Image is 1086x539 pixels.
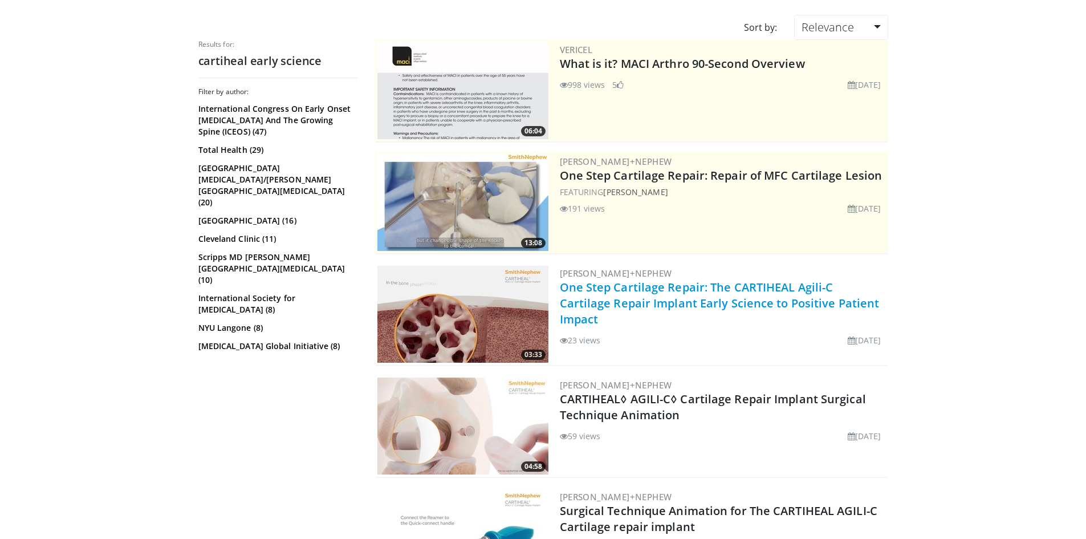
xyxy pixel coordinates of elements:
[560,202,605,214] li: 191 views
[377,266,548,363] a: 03:33
[560,379,672,391] a: [PERSON_NAME]+Nephew
[377,154,548,251] img: 304fd00c-f6f9-4ade-ab23-6f82ed6288c9.300x170_q85_crop-smart_upscale.jpg
[198,54,358,68] h2: cartiheal early science
[560,186,886,198] div: FEATURING
[560,279,880,327] a: One Step Cartilage Repair: The CARTIHEAL Agili-C Cartilage Repair Implant Early Science to Positi...
[377,42,548,139] img: aa6cc8ed-3dbf-4b6a-8d82-4a06f68b6688.300x170_q85_crop-smart_upscale.jpg
[198,341,355,352] a: [MEDICAL_DATA] Global Initiative (8)
[198,293,355,315] a: International Society for [MEDICAL_DATA] (8)
[848,79,881,91] li: [DATE]
[560,79,605,91] li: 998 views
[521,350,546,360] span: 03:33
[735,15,786,40] div: Sort by:
[198,163,355,208] a: [GEOGRAPHIC_DATA][MEDICAL_DATA]/[PERSON_NAME][GEOGRAPHIC_DATA][MEDICAL_DATA] (20)
[198,322,355,334] a: NYU Langone (8)
[560,491,672,502] a: [PERSON_NAME]+Nephew
[198,215,355,226] a: [GEOGRAPHIC_DATA] (16)
[802,19,854,35] span: Relevance
[560,156,672,167] a: [PERSON_NAME]+Nephew
[560,44,593,55] a: Vericel
[198,144,355,156] a: Total Health (29)
[198,252,355,286] a: Scripps MD [PERSON_NAME][GEOGRAPHIC_DATA][MEDICAL_DATA] (10)
[560,334,601,346] li: 23 views
[377,378,548,475] a: 04:58
[612,79,624,91] li: 5
[560,168,882,183] a: One Step Cartilage Repair: Repair of MFC Cartilage Lesion
[521,126,546,136] span: 06:04
[198,103,355,137] a: International Congress On Early Onset [MEDICAL_DATA] And The Growing Spine (ICEOS) (47)
[377,378,548,475] img: 0d962de6-6f40-43c7-a91b-351674d85659.300x170_q85_crop-smart_upscale.jpg
[848,334,881,346] li: [DATE]
[560,391,866,423] a: CARTIHEAL◊ AGILI-C◊ Cartilage Repair Implant Surgical Technique Animation
[848,430,881,442] li: [DATE]
[848,202,881,214] li: [DATE]
[560,430,601,442] li: 59 views
[198,87,358,96] h3: Filter by author:
[560,56,805,71] a: What is it? MACI Arthro 90-Second Overview
[521,461,546,472] span: 04:58
[794,15,888,40] a: Relevance
[560,503,877,534] a: Surgical Technique Animation for The CARTIHEAL AGILI-C Cartilage repair implant
[377,266,548,363] img: 781f413f-8da4-4df1-9ef9-bed9c2d6503b.300x170_q85_crop-smart_upscale.jpg
[603,187,668,197] a: [PERSON_NAME]
[521,238,546,248] span: 13:08
[560,268,672,279] a: [PERSON_NAME]+Nephew
[198,40,358,49] p: Results for:
[377,42,548,139] a: 06:04
[377,154,548,251] a: 13:08
[198,233,355,245] a: Cleveland Clinic (11)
